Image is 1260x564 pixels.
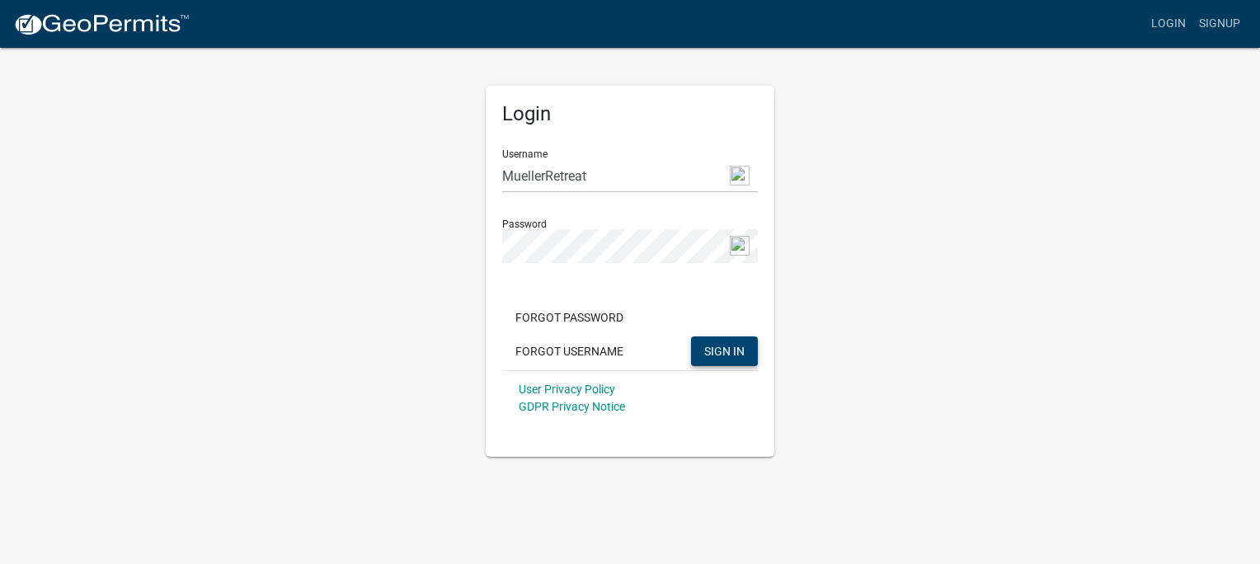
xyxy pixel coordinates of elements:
[730,236,750,256] img: npw-badge-icon-locked.svg
[502,102,758,126] h5: Login
[730,166,750,186] img: npw-badge-icon-locked.svg
[704,344,745,357] span: SIGN IN
[519,400,625,413] a: GDPR Privacy Notice
[502,336,637,366] button: Forgot Username
[519,383,615,396] a: User Privacy Policy
[691,336,758,366] button: SIGN IN
[1192,8,1247,40] a: Signup
[1145,8,1192,40] a: Login
[502,303,637,332] button: Forgot Password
